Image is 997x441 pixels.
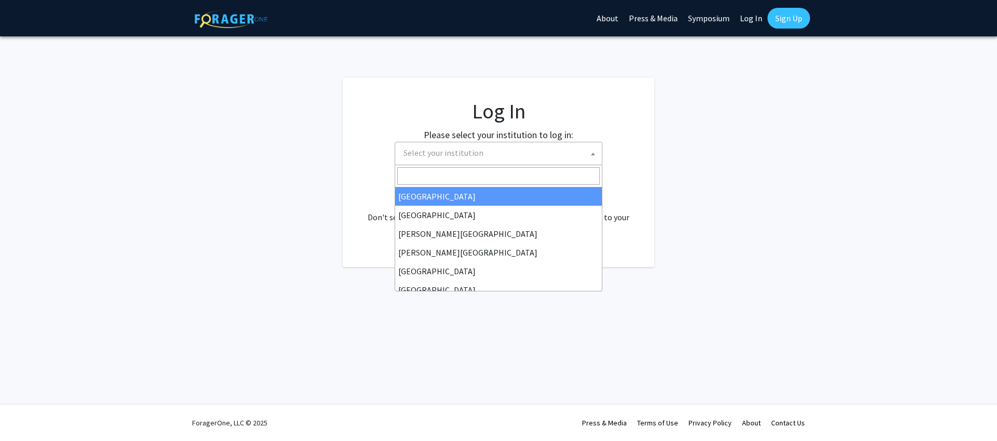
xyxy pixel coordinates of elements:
[395,280,602,299] li: [GEOGRAPHIC_DATA]
[582,418,627,427] a: Press & Media
[395,243,602,262] li: [PERSON_NAME][GEOGRAPHIC_DATA]
[395,224,602,243] li: [PERSON_NAME][GEOGRAPHIC_DATA]
[395,206,602,224] li: [GEOGRAPHIC_DATA]
[363,99,634,124] h1: Log In
[8,394,44,433] iframe: Chat
[742,418,761,427] a: About
[363,186,634,236] div: No account? . Don't see your institution? about bringing ForagerOne to your institution.
[397,167,600,185] input: Search
[637,418,678,427] a: Terms of Use
[395,142,602,165] span: Select your institution
[399,142,602,164] span: Select your institution
[424,128,573,142] label: Please select your institution to log in:
[771,418,805,427] a: Contact Us
[403,148,483,158] span: Select your institution
[192,405,267,441] div: ForagerOne, LLC © 2025
[395,262,602,280] li: [GEOGRAPHIC_DATA]
[689,418,732,427] a: Privacy Policy
[195,10,267,28] img: ForagerOne Logo
[395,187,602,206] li: [GEOGRAPHIC_DATA]
[767,8,810,29] a: Sign Up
